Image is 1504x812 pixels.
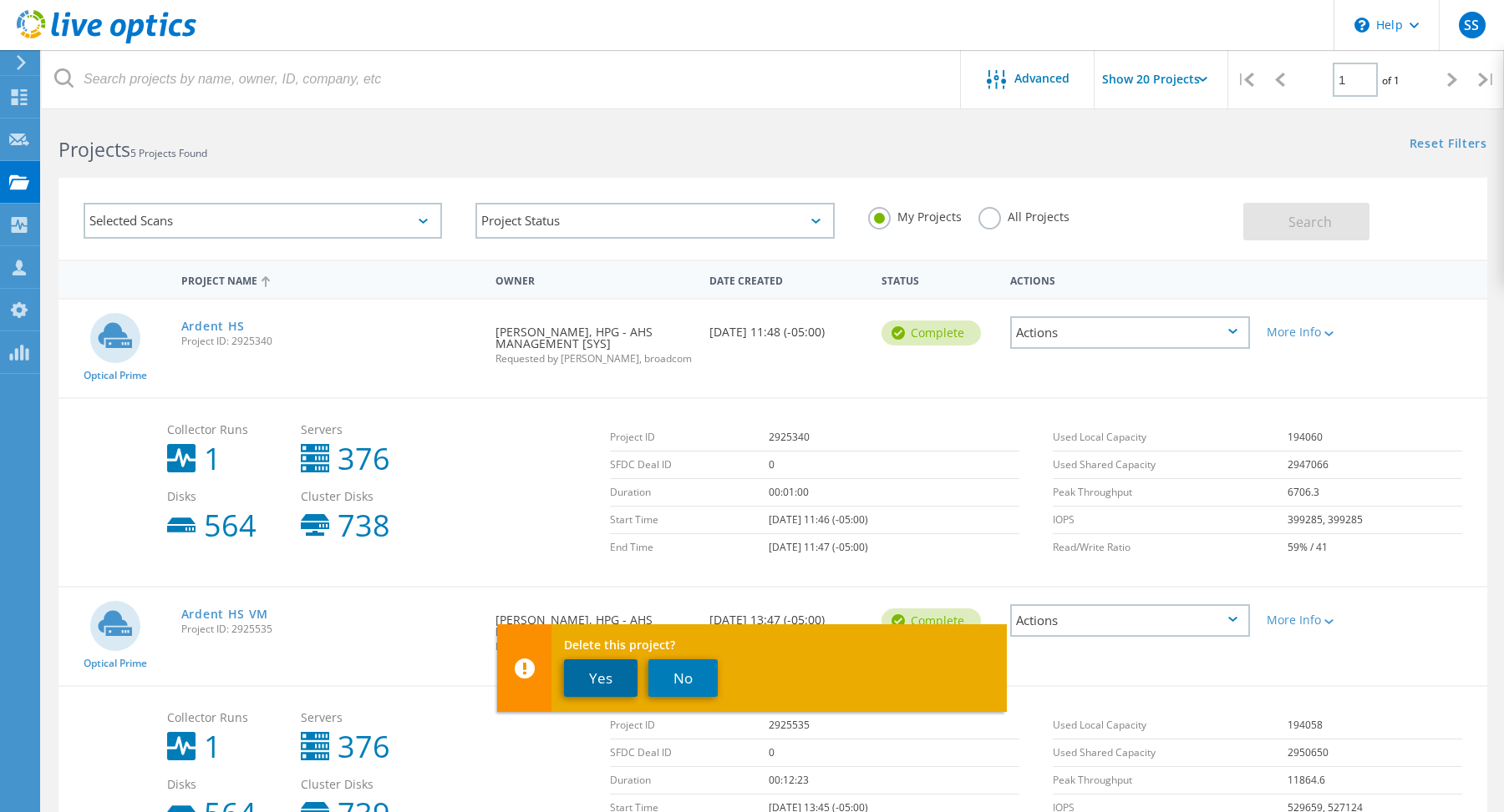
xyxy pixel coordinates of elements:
td: 2925340 [769,424,1019,451]
td: 6706.3 [1288,479,1462,507]
td: Used Local Capacity [1053,424,1288,451]
td: 194060 [1288,424,1462,451]
span: Search [1288,213,1332,231]
b: Projects [58,136,130,163]
td: 0 [769,739,1019,767]
td: SFDC Deal ID [610,739,770,767]
td: Used Shared Capacity [1053,451,1288,479]
a: Ardent HS VM [181,608,268,620]
b: 564 [204,511,257,541]
td: 399285, 399285 [1288,507,1462,534]
td: Read/Write Ratio [1053,534,1288,562]
td: Project ID [610,424,770,451]
span: Disks [167,779,284,790]
button: Yes [564,659,638,697]
td: 0 [769,451,1019,479]
span: SS [1464,18,1479,32]
div: [PERSON_NAME], HPG - AHS MANAGEMENT [SYS] [487,588,702,668]
td: 59% / 41 [1288,534,1462,562]
td: IOPS [1053,507,1288,534]
span: Disks [167,491,284,502]
input: Search projects by name, owner, ID, company, etc [42,50,962,108]
span: Collector Runs [167,424,284,436]
td: 194058 [1288,712,1462,739]
div: Selected Scans [84,203,442,239]
td: Used Local Capacity [1053,712,1288,739]
div: More Info [1267,614,1364,626]
span: Project ID: 2925340 [181,336,479,346]
a: Reset Filters [1410,138,1487,152]
td: 11864.6 [1288,767,1462,794]
td: Start Time [610,507,770,534]
td: Used Shared Capacity [1053,739,1288,767]
span: Optical Prime [84,371,147,381]
b: 1 [204,732,221,762]
div: More Info [1267,326,1364,338]
div: Owner [487,264,702,295]
span: Cluster Disks [301,491,418,502]
div: Actions [1010,604,1251,637]
span: Cluster Disks [301,779,418,790]
td: Peak Throughput [1053,767,1288,794]
td: End Time [610,534,770,562]
div: | [1228,50,1263,109]
div: Actions [1010,316,1251,349]
div: Project Status [475,203,834,239]
div: | [1470,50,1504,109]
td: Duration [610,479,770,507]
div: [DATE] 11:48 (-05:00) [701,300,872,355]
a: Ardent HS [181,320,245,332]
svg: \n [1354,18,1369,33]
td: Duration [610,767,770,794]
button: No [648,659,718,697]
label: My Projects [868,207,962,223]
span: Requested by [PERSON_NAME], broadcom [495,354,694,364]
td: 2947066 [1288,451,1462,479]
b: 1 [204,444,221,474]
td: 2925535 [769,712,1019,739]
span: Project ID: 2925535 [181,624,479,634]
label: All Projects [978,207,1070,223]
span: Optical Prime [84,658,147,668]
td: [DATE] 11:46 (-05:00) [769,507,1019,534]
div: Complete [882,608,981,633]
span: Requested by [PERSON_NAME], broadcom [495,642,694,652]
div: Date Created [701,264,872,295]
span: of 1 [1382,73,1400,88]
span: Servers [301,424,418,436]
span: 5 Projects Found [130,146,207,160]
td: 00:01:00 [769,479,1019,507]
td: Peak Throughput [1053,479,1288,507]
b: 376 [338,732,390,762]
div: Complete [882,320,981,345]
a: Live Optics Dashboard [17,35,196,47]
button: Search [1243,203,1369,240]
span: Delete this project? [564,639,992,651]
td: 00:12:23 [769,767,1019,794]
span: Advanced [1014,73,1070,84]
span: Collector Runs [167,712,284,724]
td: SFDC Deal ID [610,451,770,479]
b: 376 [338,444,390,474]
div: [DATE] 13:47 (-05:00) [701,588,872,643]
div: Actions [1002,264,1259,295]
div: Project Name [173,264,487,295]
div: [PERSON_NAME], HPG - AHS MANAGEMENT [SYS] [487,300,702,381]
div: Status [873,264,1002,295]
td: 2950650 [1288,739,1462,767]
td: [DATE] 11:47 (-05:00) [769,534,1019,562]
td: Project ID [610,712,770,739]
b: 738 [338,511,390,541]
span: Servers [301,712,418,724]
